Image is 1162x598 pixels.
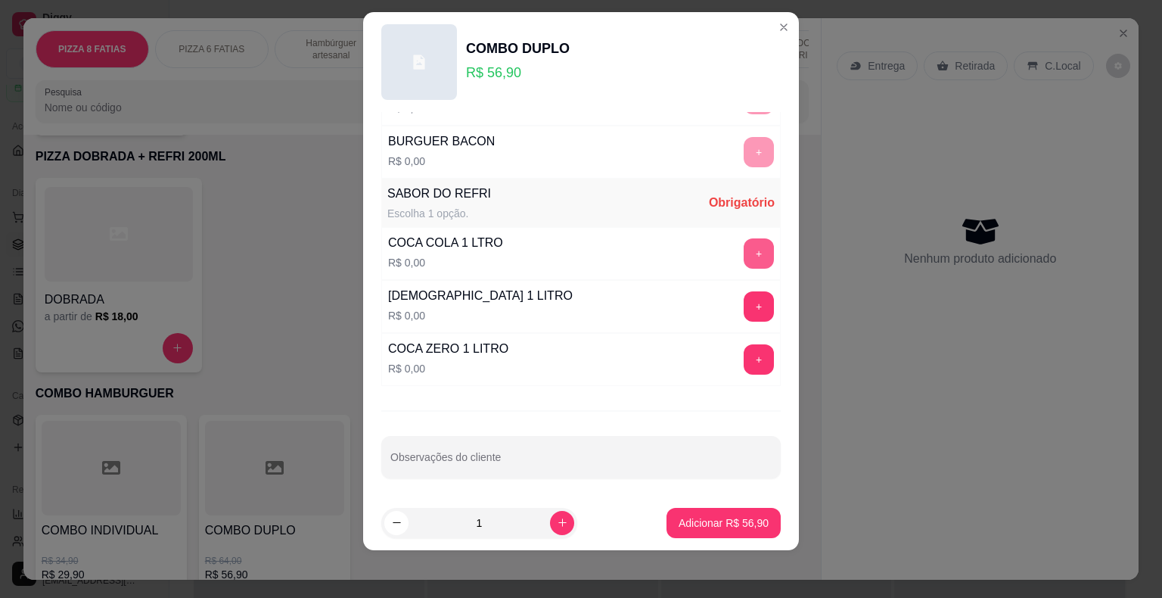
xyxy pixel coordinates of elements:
button: increase-product-quantity [550,511,574,535]
p: R$ 0,00 [388,361,508,376]
div: COMBO DUPLO [466,38,570,59]
input: Observações do cliente [390,456,772,471]
div: Obrigatório [709,194,775,212]
button: add [744,344,774,375]
button: Close [772,15,796,39]
div: Escolha 1 opção. [387,206,491,221]
p: R$ 56,90 [466,62,570,83]
button: add [744,291,774,322]
div: COCA COLA 1 LTRO [388,234,503,252]
button: decrease-product-quantity [384,511,409,535]
div: SABOR DO REFRI [387,185,491,203]
p: R$ 0,00 [388,308,573,323]
p: R$ 0,00 [388,255,503,270]
p: Adicionar R$ 56,90 [679,515,769,531]
button: add [744,238,774,269]
div: COCA ZERO 1 LITRO [388,340,508,358]
div: BURGUER BACON [388,132,495,151]
p: R$ 0,00 [388,154,495,169]
button: Adicionar R$ 56,90 [666,508,781,538]
div: [DEMOGRAPHIC_DATA] 1 LITRO [388,287,573,305]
